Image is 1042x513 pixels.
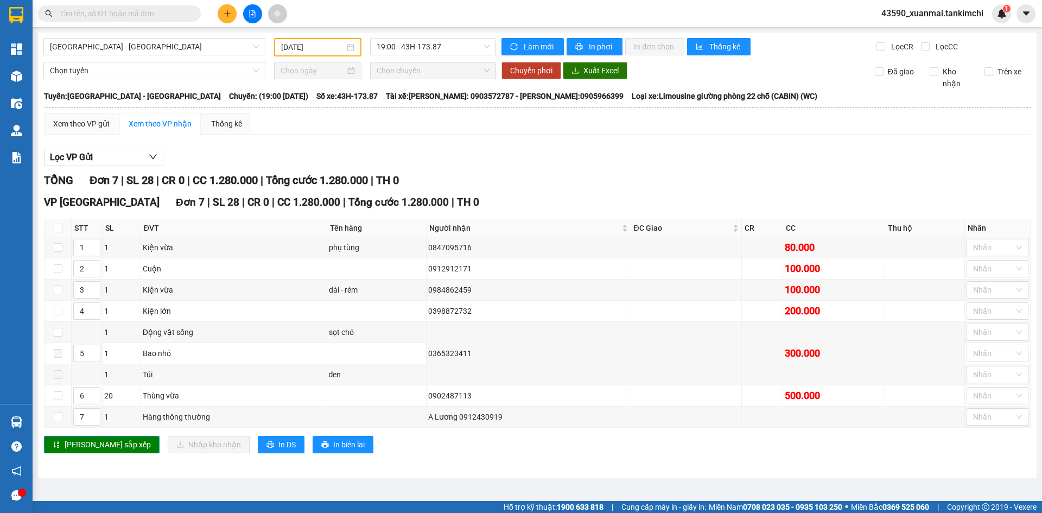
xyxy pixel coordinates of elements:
span: search [45,10,53,17]
button: printerIn biên lai [313,436,373,453]
span: 1 [1005,5,1008,12]
span: Lọc VP Gửi [50,150,93,164]
span: CR 0 [247,196,269,208]
button: downloadNhập kho nhận [168,436,250,453]
img: warehouse-icon [11,416,22,428]
span: | [612,501,613,513]
span: plus [224,10,231,17]
div: 1 [104,263,139,275]
button: In đơn chọn [625,38,684,55]
span: TỔNG [44,174,73,187]
span: | [260,174,263,187]
span: CC 1.280.000 [193,174,258,187]
span: ⚪️ [845,505,848,509]
div: phụ tùng [329,242,424,254]
div: Bao nhỏ [143,347,325,359]
sup: 1 [1003,5,1011,12]
button: sort-ascending[PERSON_NAME] sắp xếp [44,436,160,453]
span: TH 0 [457,196,479,208]
span: In DS [278,439,296,451]
button: Chuyển phơi [501,62,561,79]
span: Lọc CC [931,41,960,53]
div: 80.000 [785,240,883,255]
span: Tổng cước 1.280.000 [348,196,449,208]
div: A Lương 0912430919 [428,411,629,423]
span: download [571,67,579,75]
div: 20 [104,390,139,402]
span: VP [GEOGRAPHIC_DATA] [44,196,160,208]
div: 200.000 [785,303,883,319]
button: printerIn DS [258,436,304,453]
span: Tổng cước 1.280.000 [266,174,368,187]
div: 0912912171 [428,263,629,275]
div: Kiện lớn [143,305,325,317]
div: 1 [104,369,139,381]
span: Kho nhận [938,66,976,90]
div: Xem theo VP gửi [53,118,109,130]
img: solution-icon [11,152,22,163]
div: Thùng vừa [143,390,325,402]
span: printer [266,441,274,449]
span: CC 1.280.000 [277,196,340,208]
span: Số xe: 43H-173.87 [316,90,378,102]
span: Đã giao [884,66,918,78]
strong: 1900 633 818 [557,503,603,511]
th: SL [103,219,141,237]
div: 1 [104,411,139,423]
img: warehouse-icon [11,125,22,136]
span: | [343,196,346,208]
strong: 0708 023 035 - 0935 103 250 [743,503,842,511]
div: Nhãn [968,222,1027,234]
img: icon-new-feature [997,9,1007,18]
span: Tài xế: [PERSON_NAME]: 0903572787 - [PERSON_NAME]:0905966399 [386,90,624,102]
div: 1 [104,347,139,359]
span: message [11,490,22,501]
div: Hàng thông thường [143,411,325,423]
span: | [371,174,373,187]
span: Trên xe [993,66,1026,78]
span: Loại xe: Limousine giường phòng 22 chỗ (CABIN) (WC) [632,90,817,102]
div: 1 [104,326,139,338]
div: 100.000 [785,261,883,276]
button: downloadXuất Excel [563,62,627,79]
span: Hỗ trợ kỹ thuật: [504,501,603,513]
span: | [937,501,939,513]
span: Đơn 7 [176,196,205,208]
th: CR [742,219,783,237]
span: ĐC Giao [634,222,730,234]
div: Kiện vừa [143,242,325,254]
div: Cuộn [143,263,325,275]
div: 300.000 [785,346,883,361]
strong: 0369 525 060 [882,503,929,511]
span: | [242,196,245,208]
div: đen [329,369,424,381]
button: syncLàm mới [501,38,564,55]
div: Kiện vừa [143,284,325,296]
div: 100.000 [785,282,883,297]
span: TH 0 [376,174,399,187]
span: Cung cấp máy in - giấy in: [621,501,706,513]
img: warehouse-icon [11,98,22,109]
span: Thống kê [709,41,742,53]
div: Xem theo VP nhận [129,118,192,130]
div: 0398872732 [428,305,629,317]
input: Tìm tên, số ĐT hoặc mã đơn [60,8,188,20]
button: Lọc VP Gửi [44,149,163,166]
span: Miền Nam [709,501,842,513]
div: Thống kê [211,118,242,130]
th: Thu hộ [885,219,965,237]
div: 0365323411 [428,347,629,359]
span: SL 28 [213,196,239,208]
span: | [272,196,275,208]
span: In biên lai [333,439,365,451]
th: STT [72,219,103,237]
span: Chuyến: (19:00 [DATE]) [229,90,308,102]
div: 0847095716 [428,242,629,254]
button: printerIn phơi [567,38,622,55]
span: CR 0 [162,174,185,187]
div: Động vật sống [143,326,325,338]
img: dashboard-icon [11,43,22,55]
span: copyright [982,503,989,511]
span: bar-chart [696,43,705,52]
input: Chọn ngày [281,65,345,77]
